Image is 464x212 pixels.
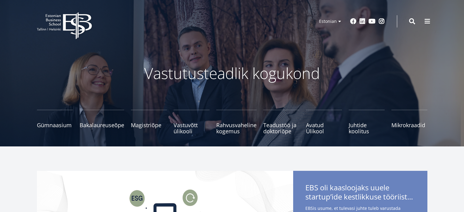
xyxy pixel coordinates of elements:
[263,110,299,134] a: Teadustöö ja doktoriõpe
[306,122,342,134] span: Avatud Ülikool
[80,122,124,128] span: Bakalaureuseõpe
[263,122,299,134] span: Teadustöö ja doktoriõpe
[391,122,427,128] span: Mikrokraadid
[131,122,167,128] span: Magistriõpe
[174,122,210,134] span: Vastuvõtt ülikooli
[349,122,385,134] span: Juhtide koolitus
[359,18,365,24] a: Linkedin
[379,18,385,24] a: Instagram
[216,122,257,134] span: Rahvusvaheline kogemus
[174,110,210,134] a: Vastuvõtt ülikooli
[369,18,376,24] a: Youtube
[305,183,415,203] span: EBS oli kaasloojaks uuele
[349,110,385,134] a: Juhtide koolitus
[216,110,257,134] a: Rahvusvaheline kogemus
[391,110,427,134] a: Mikrokraadid
[306,110,342,134] a: Avatud Ülikool
[70,64,394,82] p: Vastutusteadlik kogukond
[305,192,415,201] span: startup’ide kestlikkuse tööriistakastile
[37,110,73,134] a: Gümnaasium
[131,110,167,134] a: Magistriõpe
[350,18,356,24] a: Facebook
[80,110,124,134] a: Bakalaureuseõpe
[37,122,73,128] span: Gümnaasium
